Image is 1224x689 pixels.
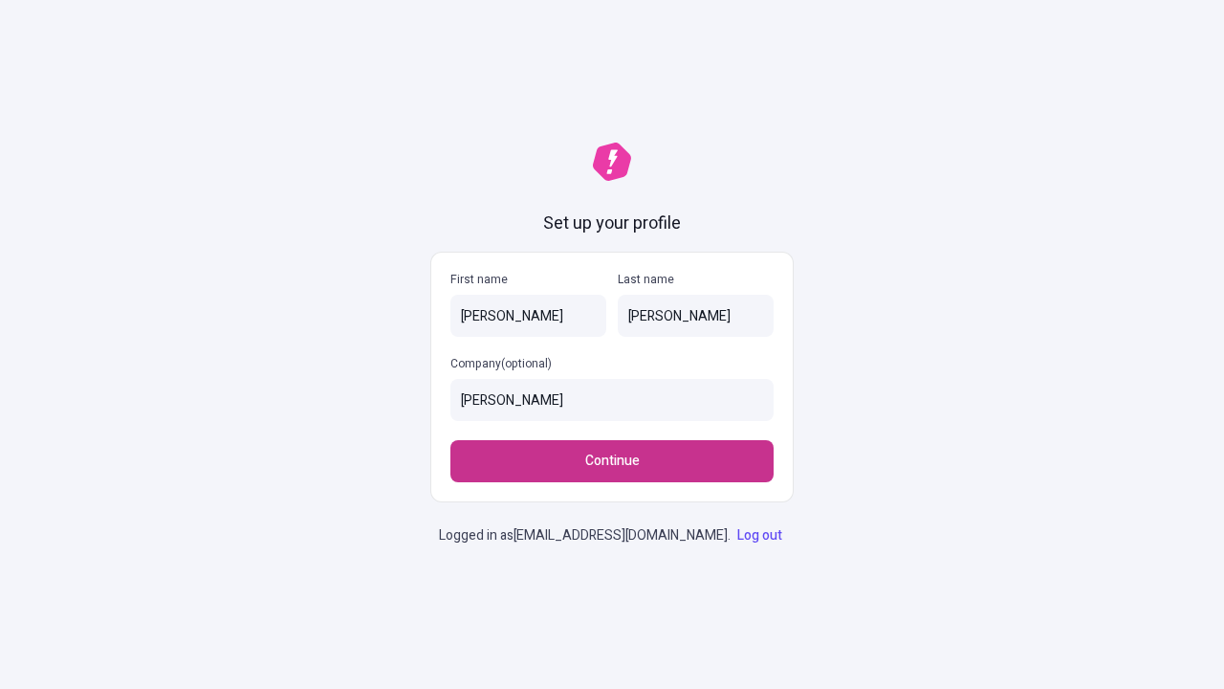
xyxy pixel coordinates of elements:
button: Continue [450,440,774,482]
span: Continue [585,451,640,472]
input: Company(optional) [450,379,774,421]
p: Last name [618,272,774,287]
p: Company [450,356,774,371]
span: (optional) [501,355,552,372]
input: Last name [618,295,774,337]
input: First name [450,295,606,337]
p: Logged in as [EMAIL_ADDRESS][DOMAIN_NAME] . [439,525,786,546]
h1: Set up your profile [543,211,681,236]
p: First name [450,272,606,287]
a: Log out [733,525,786,545]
